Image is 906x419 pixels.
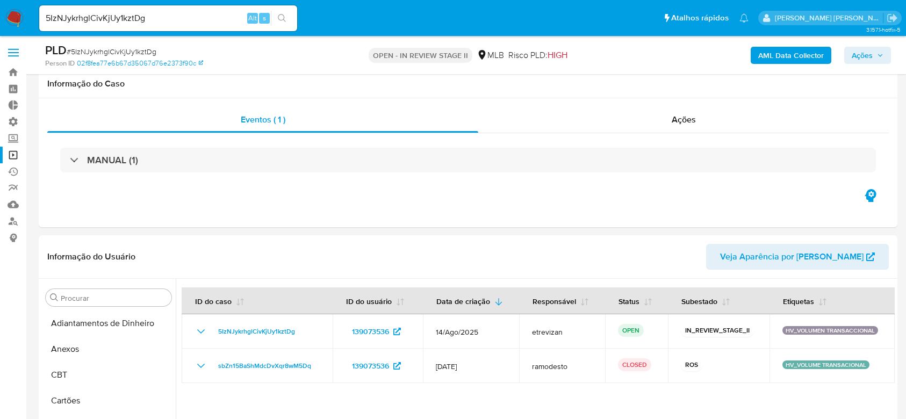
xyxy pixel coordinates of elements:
b: PLD [45,41,67,59]
span: Atalhos rápidos [671,12,729,24]
p: andrea.asantos@mercadopago.com.br [775,13,883,23]
span: Risco PLD: [508,49,567,61]
span: Ações [852,47,873,64]
b: Person ID [45,59,75,68]
span: Ações [672,113,696,126]
span: Alt [248,13,257,23]
a: Notificações [739,13,749,23]
span: HIGH [548,49,567,61]
div: MANUAL (1) [60,148,876,172]
h3: MANUAL (1) [87,154,138,166]
a: Sair [887,12,898,24]
button: Ações [844,47,891,64]
button: Cartões [41,388,176,414]
div: MLB [477,49,504,61]
a: 02f8fea77e6b67d35067d76e2373f90c [77,59,203,68]
b: AML Data Collector [758,47,824,64]
button: AML Data Collector [751,47,831,64]
span: Eventos ( 1 ) [241,113,285,126]
p: OPEN - IN REVIEW STAGE II [369,48,472,63]
h1: Informação do Usuário [47,251,135,262]
span: # 5IzNJykrhglCivKjUy1kztDg [67,46,156,57]
input: Pesquise usuários ou casos... [39,11,297,25]
button: Veja Aparência por [PERSON_NAME] [706,244,889,270]
button: Procurar [50,293,59,302]
span: Veja Aparência por [PERSON_NAME] [720,244,864,270]
h1: Informação do Caso [47,78,889,89]
span: s [263,13,266,23]
button: search-icon [271,11,293,26]
button: Anexos [41,336,176,362]
button: CBT [41,362,176,388]
input: Procurar [61,293,167,303]
button: Adiantamentos de Dinheiro [41,310,176,336]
